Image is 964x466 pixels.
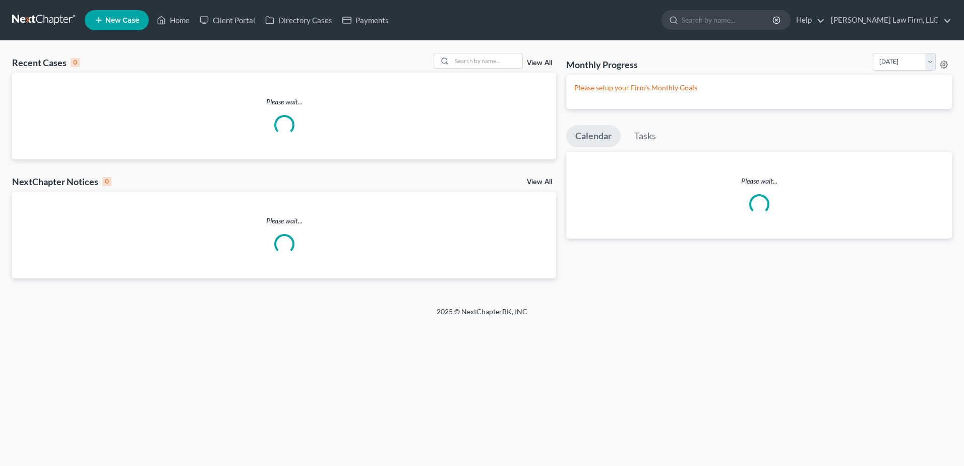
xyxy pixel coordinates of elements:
a: View All [527,60,552,67]
p: Please wait... [12,97,556,107]
a: Payments [337,11,394,29]
a: View All [527,179,552,186]
p: Please wait... [12,216,556,226]
a: Client Portal [195,11,260,29]
a: Help [791,11,825,29]
div: 2025 © NextChapterBK, INC [195,307,769,325]
input: Search by name... [682,11,774,29]
div: NextChapter Notices [12,176,111,188]
span: New Case [105,17,139,24]
a: Calendar [566,125,621,147]
div: 0 [102,177,111,186]
p: Please setup your Firm's Monthly Goals [574,83,944,93]
a: Directory Cases [260,11,337,29]
p: Please wait... [566,176,952,186]
a: Tasks [625,125,665,147]
input: Search by name... [452,53,522,68]
h3: Monthly Progress [566,59,638,71]
div: Recent Cases [12,56,80,69]
a: Home [152,11,195,29]
div: 0 [71,58,80,67]
a: [PERSON_NAME] Law Firm, LLC [826,11,951,29]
